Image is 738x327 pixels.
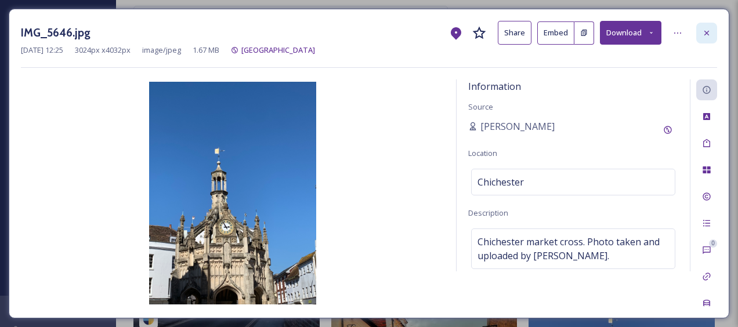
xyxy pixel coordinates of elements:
button: Share [498,21,531,45]
span: Chichester [477,175,524,189]
span: [PERSON_NAME] [480,119,555,133]
button: Download [600,21,661,45]
span: 3024 px x 4032 px [75,45,131,56]
span: image/jpeg [142,45,181,56]
h3: IMG_5646.jpg [21,24,91,41]
span: Chichester market cross. Photo taken and uploaded by [PERSON_NAME]. [477,235,669,263]
span: Description [468,208,508,218]
span: [GEOGRAPHIC_DATA] [241,45,315,55]
span: Location [468,148,497,158]
div: 0 [709,239,717,248]
span: 1.67 MB [193,45,219,56]
span: Source [468,101,493,112]
button: Embed [537,21,574,45]
span: Information [468,80,521,93]
img: IMG_5646.jpg [21,82,444,304]
span: [DATE] 12:25 [21,45,63,56]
